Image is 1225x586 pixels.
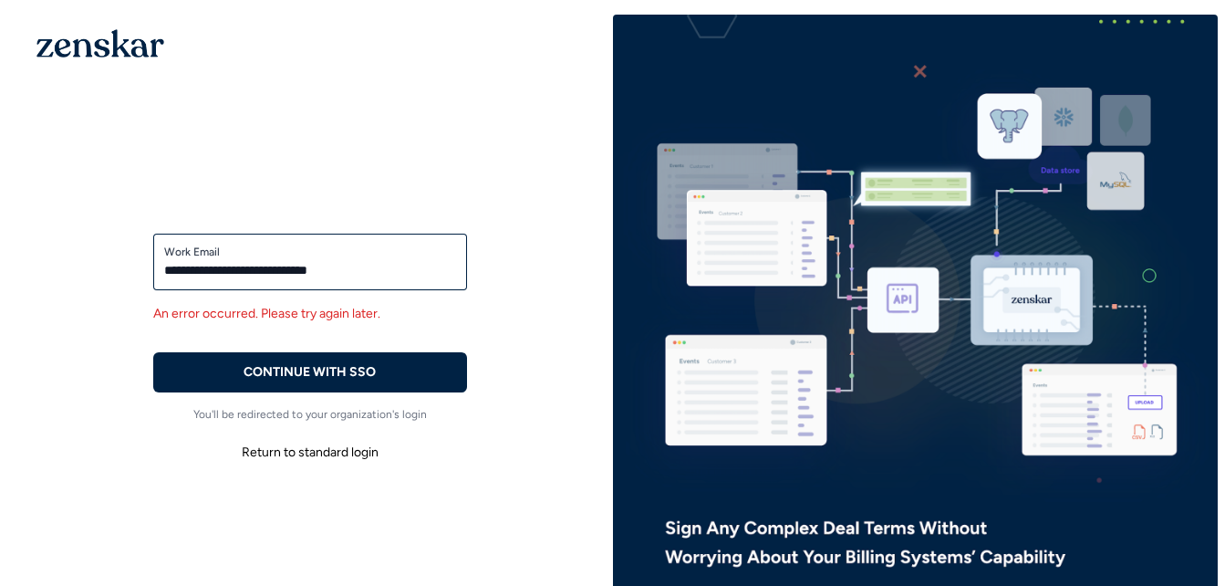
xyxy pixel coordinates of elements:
p: You'll be redirected to your organization's login [153,407,467,422]
label: Work Email [164,245,456,259]
img: 1OGAJ2xQqyY4LXKgY66KYq0eOWRCkrZdAb3gUhuVAqdWPZE9SRJmCz+oDMSn4zDLXe31Ii730ItAGKgCKgCCgCikA4Av8PJUP... [36,29,164,58]
button: CONTINUE WITH SSO [153,352,467,392]
button: Return to standard login [153,436,467,469]
div: An error occurred. Please try again later. [153,305,467,323]
p: CONTINUE WITH SSO [244,363,376,382]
